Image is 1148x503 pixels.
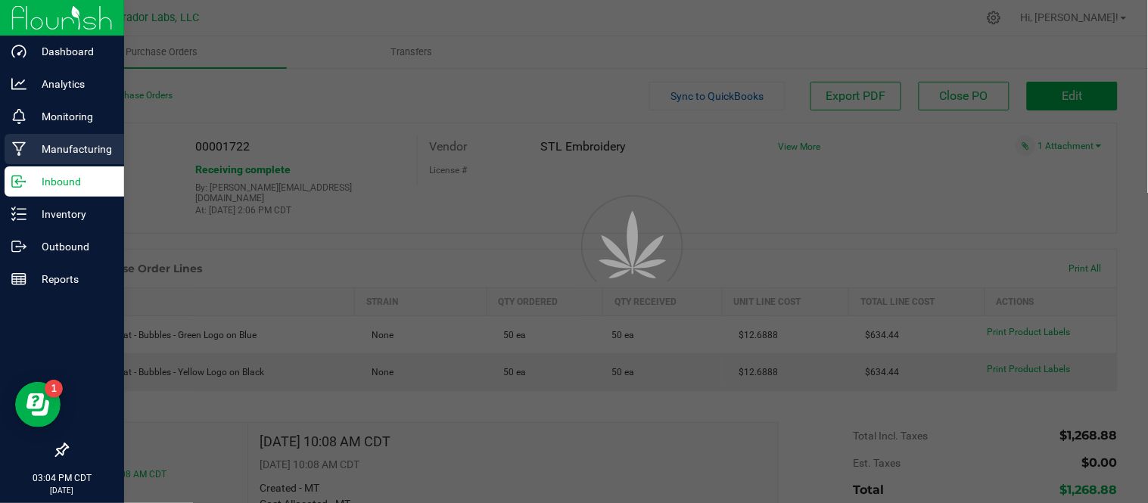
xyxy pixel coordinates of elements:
[11,272,26,287] inline-svg: Reports
[26,172,117,191] p: Inbound
[45,380,63,398] iframe: Resource center unread badge
[11,141,26,157] inline-svg: Manufacturing
[11,109,26,124] inline-svg: Monitoring
[26,107,117,126] p: Monitoring
[26,140,117,158] p: Manufacturing
[26,75,117,93] p: Analytics
[7,485,117,496] p: [DATE]
[26,205,117,223] p: Inventory
[11,174,26,189] inline-svg: Inbound
[7,471,117,485] p: 03:04 PM CDT
[26,238,117,256] p: Outbound
[26,270,117,288] p: Reports
[11,44,26,59] inline-svg: Dashboard
[26,42,117,61] p: Dashboard
[11,206,26,222] inline-svg: Inventory
[11,239,26,254] inline-svg: Outbound
[11,76,26,92] inline-svg: Analytics
[15,382,61,427] iframe: Resource center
